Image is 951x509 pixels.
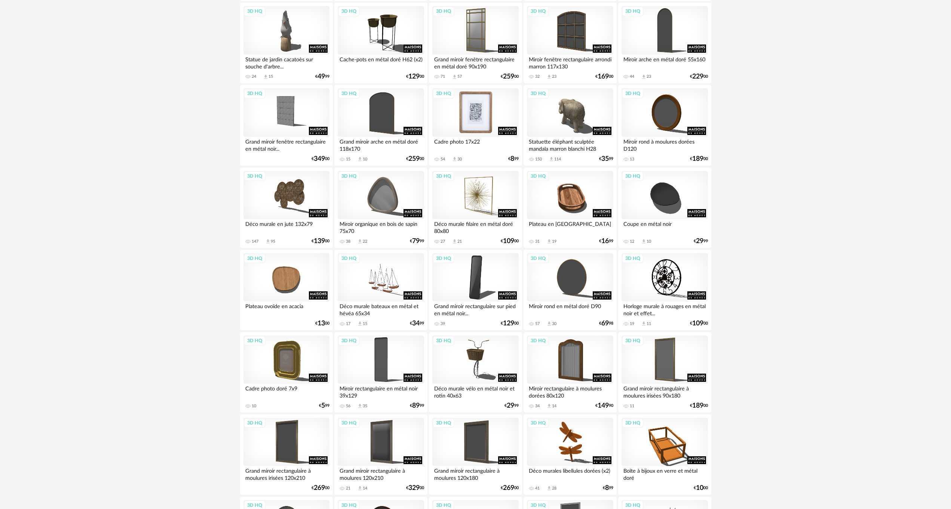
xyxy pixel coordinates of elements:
a: 3D HQ Déco murale bateaux en métal et hévéa 65x34 17 Download icon 15 €3499 [334,250,427,331]
a: 3D HQ Coupe en métal noir 12 Download icon 10 €2999 [618,168,711,248]
a: 3D HQ Déco murales libellules dorées (x2) 41 Download icon 28 €899 [524,414,616,495]
span: Download icon [357,403,363,409]
div: € 99 [508,156,519,162]
span: 13 [317,321,325,326]
div: 41 [535,486,540,491]
div: 3D HQ [527,89,549,98]
div: 54 [441,157,445,162]
span: 29 [696,239,703,244]
div: 56 [346,404,350,409]
div: € 98 [599,321,613,326]
div: 150 [535,157,542,162]
div: 15 [363,321,367,326]
div: € 00 [690,321,708,326]
span: 8 [510,156,514,162]
span: 29 [507,403,514,408]
span: Download icon [452,74,457,80]
div: € 00 [312,485,329,491]
span: Download icon [546,485,552,491]
div: 57 [535,321,540,326]
div: 44 [630,74,634,79]
div: € 00 [315,321,329,326]
div: € 00 [501,74,519,79]
div: 3D HQ [622,6,644,16]
div: 14 [552,404,556,409]
div: € 99 [410,403,424,408]
div: 30 [457,157,462,162]
div: 10 [647,239,651,244]
div: 27 [441,239,445,244]
div: 13 [630,157,634,162]
span: 34 [412,321,420,326]
div: 15 [346,157,350,162]
div: Plateau en [GEOGRAPHIC_DATA] [527,219,613,234]
a: 3D HQ Grand miroir rectangulaire sur pied en métal noir... 39 €12900 [429,250,522,331]
div: € 00 [406,485,424,491]
div: 3D HQ [622,171,644,181]
div: 114 [554,157,561,162]
div: 147 [252,239,258,244]
span: 259 [408,156,420,162]
div: Miroir rond en métal doré D90 [527,301,613,316]
a: 3D HQ Grand miroir fenêtre rectangulaire en métal doré 90x190 71 Download icon 57 €25900 [429,3,522,83]
span: 149 [598,403,609,408]
a: 3D HQ Déco murale filaire en métal doré 80x80 27 Download icon 21 €10900 [429,168,522,248]
div: 3D HQ [338,418,360,428]
a: 3D HQ Miroir rectangulaire en métal noir 39x129 56 Download icon 35 €8999 [334,332,427,413]
a: 3D HQ Statuette éléphant sculptée mandala marron blanchi H28 150 Download icon 114 €3599 [524,85,616,166]
div: Plateau ovoïde en acacia [243,301,329,316]
a: 3D HQ Miroir rond à moulures dorées D120 13 €18900 [618,85,711,166]
span: 79 [412,239,420,244]
span: 69 [601,321,609,326]
div: 34 [535,404,540,409]
div: 23 [647,74,651,79]
span: 349 [314,156,325,162]
div: 21 [457,239,462,244]
div: 32 [535,74,540,79]
div: Statuette éléphant sculptée mandala marron blanchi H28 [527,137,613,152]
div: 35 [363,404,367,409]
div: Cadre photo 17x22 [432,137,518,152]
span: 10 [696,485,703,491]
span: 169 [598,74,609,79]
a: 3D HQ Grand miroir rectangulaire à moulures 120x210 21 Download icon 14 €32900 [334,414,427,495]
div: 38 [346,239,350,244]
div: 19 [552,239,556,244]
div: 3D HQ [433,6,454,16]
span: 8 [605,485,609,491]
div: 17 [346,321,350,326]
div: Grand miroir fenêtre rectangulaire en métal doré 90x190 [432,55,518,70]
a: 3D HQ Miroir rectangulaire à moulures dorées 80x120 34 Download icon 14 €14990 [524,332,616,413]
div: € 99 [319,403,329,408]
span: Download icon [263,74,269,80]
div: Boîte à bijoux en verre et métal doré [622,466,708,481]
a: 3D HQ Grand miroir fenêtre rectangulaire en métal noir... €34900 [240,85,333,166]
div: 3D HQ [338,336,360,346]
div: 10 [363,157,367,162]
div: € 99 [504,403,519,408]
div: Grand miroir rectangulaire à moulures 120x180 [432,466,518,481]
a: 3D HQ Miroir arche en métal doré 55x160 44 Download icon 23 €22900 [618,3,711,83]
div: 3D HQ [244,254,266,263]
div: 31 [535,239,540,244]
div: Miroir rectangulaire à moulures dorées 80x120 [527,384,613,399]
span: Download icon [357,485,363,491]
a: 3D HQ Cadre photo doré 7x9 10 €599 [240,332,333,413]
div: Grand miroir rectangulaire sur pied en métal noir... [432,301,518,316]
div: 12 [630,239,634,244]
a: 3D HQ Cache-pots en métal doré H62 (x2) €12900 [334,3,427,83]
div: 3D HQ [338,6,360,16]
div: 3D HQ [244,336,266,346]
div: Grand miroir arche en métal doré 118x170 [338,137,424,152]
span: 259 [503,74,514,79]
a: 3D HQ Grand miroir rectangulaire à moulures irisées 120x210 €26900 [240,414,333,495]
div: 3D HQ [527,336,549,346]
div: Statue de jardin cacatoès sur souche d'arbre... [243,55,329,70]
div: € 99 [599,156,613,162]
div: Miroir rectangulaire en métal noir 39x129 [338,384,424,399]
div: € 00 [312,156,329,162]
div: Déco murale filaire en métal doré 80x80 [432,219,518,234]
div: 3D HQ [622,89,644,98]
div: 3D HQ [433,254,454,263]
div: € 00 [406,74,424,79]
